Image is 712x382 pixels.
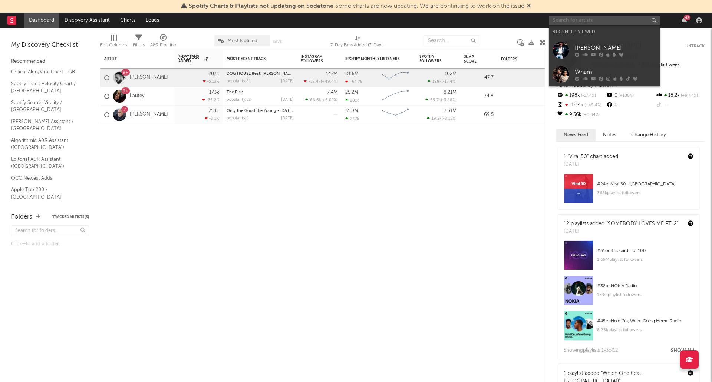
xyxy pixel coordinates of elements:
[227,79,251,83] div: popularity: 81
[583,103,601,107] span: +49.4 %
[11,80,82,95] a: Spotify Track Velocity Chart / [GEOGRAPHIC_DATA]
[464,110,494,119] div: 69.5
[150,41,176,50] div: A&R Pipeline
[597,189,693,197] div: 368k playlist followers
[671,348,695,353] button: Show All
[228,39,257,43] span: Most Notified
[424,35,479,46] input: Search...
[624,129,673,141] button: Change History
[345,90,358,95] div: 25.2M
[564,228,678,235] div: [DATE]
[464,92,494,101] div: 74.8
[617,94,634,98] span: +100 %
[189,3,333,9] span: Spotify Charts & Playlists not updating on Sodatone
[558,311,699,346] a: #45onHold On, We're Going Home Radio8.25kplaylist followers
[281,116,293,120] div: [DATE]
[345,98,359,103] div: 201k
[597,290,693,299] div: 18.8k playlist followers
[115,13,141,28] a: Charts
[379,106,412,124] svg: Chart title
[345,57,401,61] div: Spotify Monthly Listeners
[52,215,89,219] button: Tracked Artists(3)
[558,276,699,311] a: #32onNOKIA Radio18.8kplaylist followers
[464,73,494,82] div: 47.7
[597,326,693,335] div: 8.25k playlist followers
[11,213,32,222] div: Folders
[549,16,660,25] input: Search for artists
[575,67,656,76] div: Wham!
[549,38,660,62] a: [PERSON_NAME]
[655,91,705,100] div: 18.2k
[11,99,82,114] a: Spotify Search Virality / [GEOGRAPHIC_DATA]
[580,94,596,98] span: -17.4 %
[330,31,386,53] div: 7-Day Fans Added (7-Day Fans Added)
[59,13,115,28] a: Discovery Assistant
[432,80,442,84] span: 198k
[11,136,82,152] a: Algorithmic A&R Assistant ([GEOGRAPHIC_DATA])
[564,346,618,355] div: Showing playlist s 1- 3 of 12
[11,68,82,76] a: Critical Algo/Viral Chart - GB
[684,15,690,20] div: 42
[130,112,168,118] a: [PERSON_NAME]
[281,79,293,83] div: [DATE]
[11,174,82,182] a: OCC Newest Adds
[133,31,145,53] div: Filters
[189,3,524,9] span: : Some charts are now updating. We are continuing to work on the issue
[227,109,314,113] a: Only the Good Die Young - [DATE] Night Live
[556,91,606,100] div: 198k
[178,54,202,63] span: 7-Day Fans Added
[428,79,456,84] div: ( )
[11,225,89,236] input: Search for folders...
[130,74,168,81] a: [PERSON_NAME]
[655,100,705,110] div: --
[11,41,89,50] div: My Discovery Checklist
[427,116,456,121] div: ( )
[549,62,660,86] a: Wham!
[205,116,219,121] div: -8.1 %
[444,109,456,113] div: 7.31M
[345,72,359,76] div: 81.6M
[685,43,705,50] button: Untrack
[682,17,687,23] button: 42
[326,72,338,76] div: 142M
[445,72,456,76] div: 102M
[104,57,160,61] div: Artist
[150,31,176,53] div: A&R Pipeline
[597,246,693,255] div: # 31 on Billboard Hot 100
[432,117,442,121] span: 19.2k
[227,57,282,61] div: Most Recent Track
[597,317,693,326] div: # 45 on Hold On, We're Going Home Radio
[564,153,620,161] div: 1 "Viral 50" chart added
[100,41,127,50] div: Edit Columns
[227,109,293,113] div: Only the Good Die Young - Saturday Night Live
[11,117,82,133] a: [PERSON_NAME] Assistant / [GEOGRAPHIC_DATA]
[581,113,600,117] span: +0.04 %
[443,117,455,121] span: -8.15 %
[443,80,455,84] span: -17.4 %
[527,3,531,9] span: Dismiss
[606,100,655,110] div: 0
[304,79,338,84] div: ( )
[464,55,482,64] div: Jump Score
[444,90,456,95] div: 8.21M
[553,27,656,36] div: Recently Viewed
[227,72,309,76] a: DOG HOUSE (feat. [PERSON_NAME] & Yeat)
[11,186,82,201] a: Apple Top 200 / [GEOGRAPHIC_DATA]
[24,13,59,28] a: Dashboard
[597,255,693,264] div: 1.69M playlist followers
[558,174,699,209] a: #24onViral 50 - [GEOGRAPHIC_DATA]368kplaylist followers
[209,90,219,95] div: 173k
[606,221,678,226] a: "SOMEBODY LOVES ME PT. 2"
[564,220,678,228] div: 12 playlists added
[133,41,145,50] div: Filters
[442,98,455,102] span: -3.88 %
[419,54,445,63] div: Spotify Followers
[203,79,219,84] div: -5.13 %
[345,109,358,113] div: 31.9M
[556,129,596,141] button: News Feed
[501,57,557,62] div: Folders
[556,110,606,120] div: 9.56k
[227,90,293,94] div: The Risk
[680,94,698,98] span: +9.44 %
[202,97,219,102] div: -36.2 %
